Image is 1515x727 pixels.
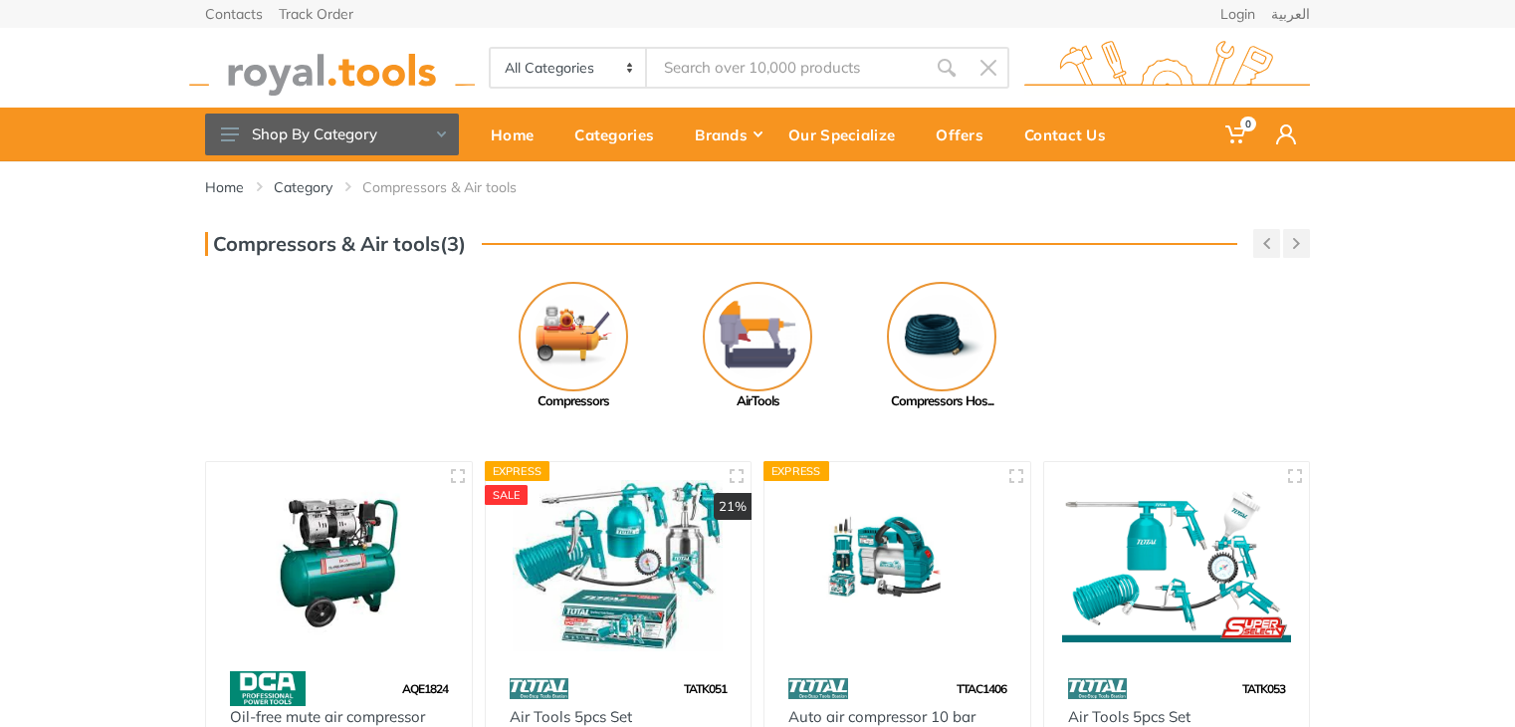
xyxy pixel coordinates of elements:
div: 21% [714,493,752,521]
nav: breadcrumb [205,177,1310,197]
div: Home [477,114,560,155]
a: Category [274,177,332,197]
img: Royal Tools - Air Tools 5pcs Set [1062,480,1292,652]
span: TATK053 [1242,681,1285,696]
a: Categories [560,108,681,161]
button: Shop By Category [205,114,459,155]
img: 58.webp [230,671,306,706]
img: 86.webp [1068,671,1128,706]
div: SALE [485,485,529,505]
a: Home [477,108,560,161]
a: Login [1220,7,1255,21]
a: Our Specialize [774,108,922,161]
a: Compressors Hos... [850,282,1034,411]
a: Track Order [279,7,353,21]
a: Oil-free mute air compressor [230,707,425,726]
div: Offers [922,114,1010,155]
img: Royal - AirTools [703,282,812,391]
div: Our Specialize [774,114,922,155]
img: 86.webp [510,671,569,706]
div: Express [485,461,550,481]
span: AQE1824 [402,681,448,696]
div: Brands [681,114,774,155]
select: Category [491,49,647,87]
a: Home [205,177,244,197]
a: Air Tools 5pcs Set [1068,707,1190,726]
img: royal.tools Logo [189,41,475,96]
div: Categories [560,114,681,155]
a: Offers [922,108,1010,161]
img: Royal Tools - Auto air compressor 10 bar [782,480,1012,652]
div: Contact Us [1010,114,1133,155]
li: Compressors & Air tools [362,177,546,197]
a: Auto air compressor 10 bar [788,707,975,726]
img: 86.webp [788,671,848,706]
a: Compressors [482,282,666,411]
img: Royal Tools - Air Tools 5pcs Set [504,480,734,652]
a: Contact Us [1010,108,1133,161]
a: Air Tools 5pcs Set [510,707,632,726]
input: Site search [647,47,926,89]
span: TATK051 [684,681,727,696]
div: Express [763,461,829,481]
span: 0 [1240,117,1256,131]
a: Contacts [205,7,263,21]
img: Royal - Compressors Hose & Fitting [887,282,996,391]
div: Compressors [482,391,666,411]
img: royal.tools Logo [1024,41,1310,96]
a: 0 [1211,108,1262,161]
img: Royal Tools - Oil-free mute air compressor [224,480,454,652]
a: AirTools [666,282,850,411]
a: العربية [1271,7,1310,21]
h3: Compressors & Air tools(3) [205,232,466,256]
div: Compressors Hos... [850,391,1034,411]
img: Royal - Compressors [519,282,628,391]
div: AirTools [666,391,850,411]
span: TTAC1406 [957,681,1006,696]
